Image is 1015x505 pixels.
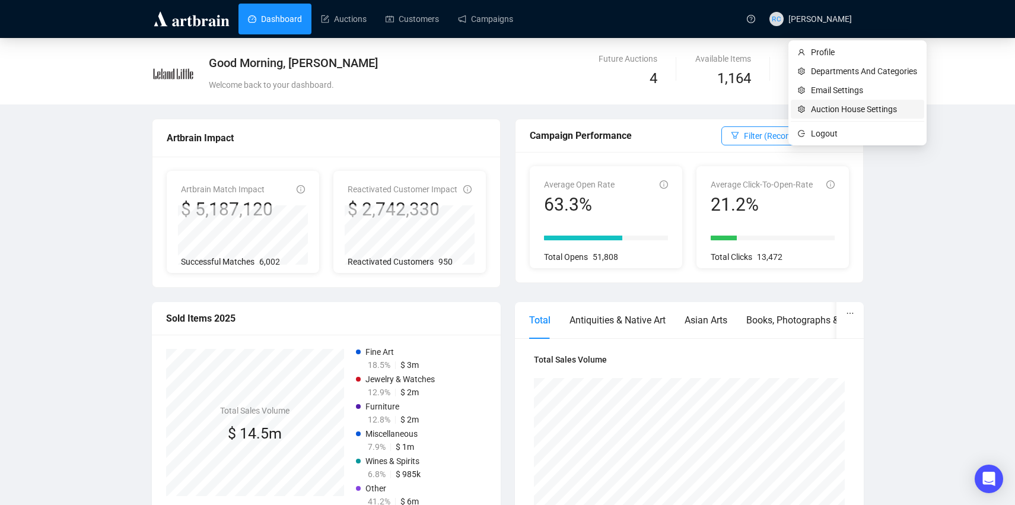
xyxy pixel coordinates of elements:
[798,68,806,75] span: setting
[826,180,835,189] span: info-circle
[757,252,782,262] span: 13,472
[400,388,419,397] span: $ 2m
[660,180,668,189] span: info-circle
[348,257,434,266] span: Reactivated Customers
[717,68,751,90] span: 1,164
[166,311,486,326] div: Sold Items 2025
[152,9,231,28] img: logo
[975,465,1003,493] div: Open Intercom Messenger
[811,84,917,97] span: Email Settings
[593,252,618,262] span: 51,808
[209,78,623,91] div: Welcome back to your dashboard.
[209,55,623,71] div: Good Morning, [PERSON_NAME]
[181,185,265,194] span: Artbrain Match Impact
[368,360,390,370] span: 18.5%
[788,14,852,24] span: [PERSON_NAME]
[365,456,419,466] span: Wines & Spirits
[836,302,864,325] button: ellipsis
[181,257,254,266] span: Successful Matches
[544,252,588,262] span: Total Opens
[365,429,418,439] span: Miscellaneous
[544,180,615,189] span: Average Open Rate
[228,425,282,442] span: $ 14.5m
[248,4,302,34] a: Dashboard
[685,313,727,328] div: Asian Arts
[396,442,414,452] span: $ 1m
[368,469,386,479] span: 6.8%
[798,87,806,94] span: setting
[365,402,399,411] span: Furniture
[747,15,755,23] span: question-circle
[811,46,917,59] span: Profile
[798,130,806,137] span: logout
[365,347,394,357] span: Fine Art
[544,193,615,216] div: 63.3%
[368,442,386,452] span: 7.9%
[259,257,280,266] span: 6,002
[400,415,419,424] span: $ 2m
[297,185,305,193] span: info-circle
[220,404,289,417] h4: Total Sales Volume
[569,313,666,328] div: Antiquities & Native Art
[152,53,194,94] img: e73b4077b714-LelandLittle.jpg
[711,180,813,189] span: Average Click-To-Open-Rate
[396,469,421,479] span: $ 985k
[365,484,386,493] span: Other
[599,52,657,65] div: Future Auctions
[711,193,813,216] div: 21.2%
[181,198,273,221] div: $ 5,187,120
[711,252,752,262] span: Total Clicks
[721,126,849,145] button: Filter (Recommendations)
[321,4,367,34] a: Auctions
[746,313,883,328] div: Books, Photographs & Ephemera
[846,309,854,317] span: ellipsis
[811,103,917,116] span: Auction House Settings
[368,415,390,424] span: 12.8%
[695,52,751,65] div: Available Items
[811,127,917,140] span: Logout
[400,360,419,370] span: $ 3m
[348,198,457,221] div: $ 2,742,330
[368,388,390,397] span: 12.9%
[348,185,457,194] span: Reactivated Customer Impact
[167,131,486,145] div: Artbrain Impact
[458,4,513,34] a: Campaigns
[744,129,839,142] span: Filter (Recommendations)
[534,353,845,366] h4: Total Sales Volume
[798,106,806,113] span: setting
[529,313,551,328] div: Total
[811,65,917,78] span: Departments And Categories
[386,4,439,34] a: Customers
[463,185,472,193] span: info-circle
[438,257,453,266] span: 950
[530,128,721,143] div: Campaign Performance
[772,13,781,24] span: RC
[650,70,657,87] span: 4
[365,374,435,384] span: Jewelry & Watches
[731,131,739,139] span: filter
[798,49,806,56] span: user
